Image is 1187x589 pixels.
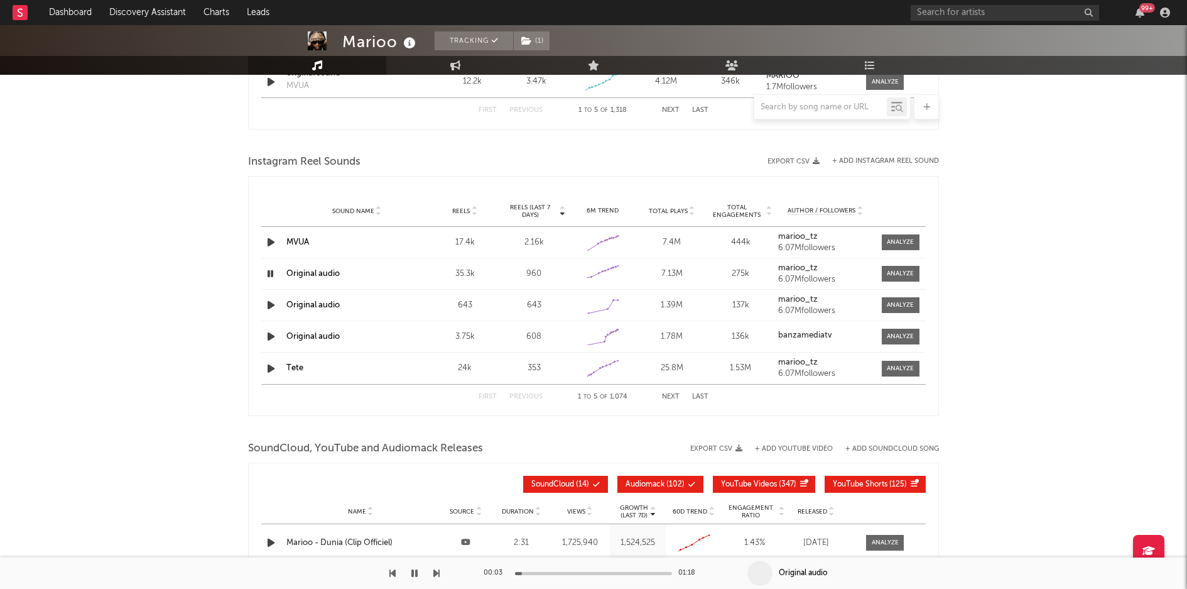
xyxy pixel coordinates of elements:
[567,508,585,515] span: Views
[452,207,470,215] span: Reels
[286,364,303,372] a: Tete
[778,358,818,366] strong: marioo_tz
[479,394,497,400] button: First
[502,299,565,312] div: 643
[778,358,872,367] a: marioo_tz
[710,268,772,280] div: 275k
[497,537,546,549] div: 2:31
[286,80,309,92] div: MVUA
[755,446,833,453] button: + Add YouTube Video
[766,83,854,92] div: 1.7M followers
[433,268,496,280] div: 35.3k
[778,331,872,340] a: banzamediatv
[778,295,872,304] a: marioo_tz
[778,307,872,316] div: 6.07M followers
[767,158,820,165] button: Export CSV
[583,394,591,400] span: to
[531,481,574,488] span: SoundCloud
[248,441,483,456] span: SoundCloud, YouTube and Audiomack Releases
[1136,8,1144,18] button: 99+
[502,508,534,515] span: Duration
[779,568,827,579] div: Original audio
[825,476,926,493] button: YouTube Shorts(125)
[348,508,366,515] span: Name
[286,238,309,246] a: MVUA
[433,299,496,312] div: 643
[788,207,855,215] span: Author / Followers
[613,537,663,549] div: 1,524,525
[617,476,703,493] button: Audiomack(102)
[820,158,939,165] div: + Add Instagram Reel Sound
[435,31,513,50] button: Tracking
[778,244,872,253] div: 6.07M followers
[433,362,496,375] div: 24k
[600,394,607,400] span: of
[568,390,637,405] div: 1 5 1,074
[641,268,703,280] div: 7.13M
[526,75,546,88] div: 3.47k
[450,508,474,515] span: Source
[721,481,777,488] span: YouTube Videos
[502,362,565,375] div: 353
[778,264,818,272] strong: marioo_tz
[553,537,607,549] div: 1,725,940
[637,75,695,88] div: 4.12M
[911,5,1099,21] input: Search for artists
[514,31,550,50] button: (1)
[662,394,680,400] button: Next
[286,537,435,549] a: Marioo - Dunia (Clip Officiel)
[620,512,648,519] p: (Last 7d)
[641,331,703,343] div: 1.78M
[690,445,742,453] button: Export CSV
[286,333,340,341] a: Original audio
[641,236,703,249] div: 7.4M
[791,537,841,549] div: [DATE]
[531,481,589,488] span: ( 14 )
[742,446,833,453] div: + Add YouTube Video
[692,394,708,400] button: Last
[702,75,760,88] div: 346k
[626,481,685,488] span: ( 102 )
[649,207,688,215] span: Total Plays
[502,236,565,249] div: 2.16k
[248,155,360,170] span: Instagram Reel Sounds
[710,204,765,219] span: Total Engagements
[332,207,374,215] span: Sound Name
[433,331,496,343] div: 3.75k
[713,476,815,493] button: YouTube Videos(347)
[641,362,703,375] div: 25.8M
[443,75,501,88] div: 12.2k
[523,476,608,493] button: SoundCloud(14)
[725,504,777,519] span: Engagement Ratio
[626,481,664,488] span: Audiomack
[502,204,558,219] span: Reels (last 7 days)
[778,275,872,284] div: 6.07M followers
[484,566,509,581] div: 00:03
[778,295,818,304] strong: marioo_tz
[710,362,772,375] div: 1.53M
[833,446,939,453] button: + Add SoundCloud Song
[766,72,799,80] strong: MARIOO
[342,31,419,52] div: Marioo
[778,370,872,378] div: 6.07M followers
[620,504,648,512] p: Growth
[433,236,496,249] div: 17.4k
[673,508,707,515] span: 60D Trend
[513,31,550,50] span: ( 1 )
[641,299,703,312] div: 1.39M
[832,158,939,165] button: + Add Instagram Reel Sound
[754,102,887,113] input: Search by song name or URL
[798,508,827,515] span: Released
[721,481,796,488] span: ( 347 )
[725,537,784,549] div: 1.43 %
[710,299,772,312] div: 137k
[1139,3,1155,13] div: 99 +
[766,72,854,80] a: MARIOO
[778,264,872,273] a: marioo_tz
[502,268,565,280] div: 960
[833,481,887,488] span: YouTube Shorts
[572,206,634,216] div: 6M Trend
[778,233,818,241] strong: marioo_tz
[710,331,772,343] div: 136k
[286,270,340,278] a: Original audio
